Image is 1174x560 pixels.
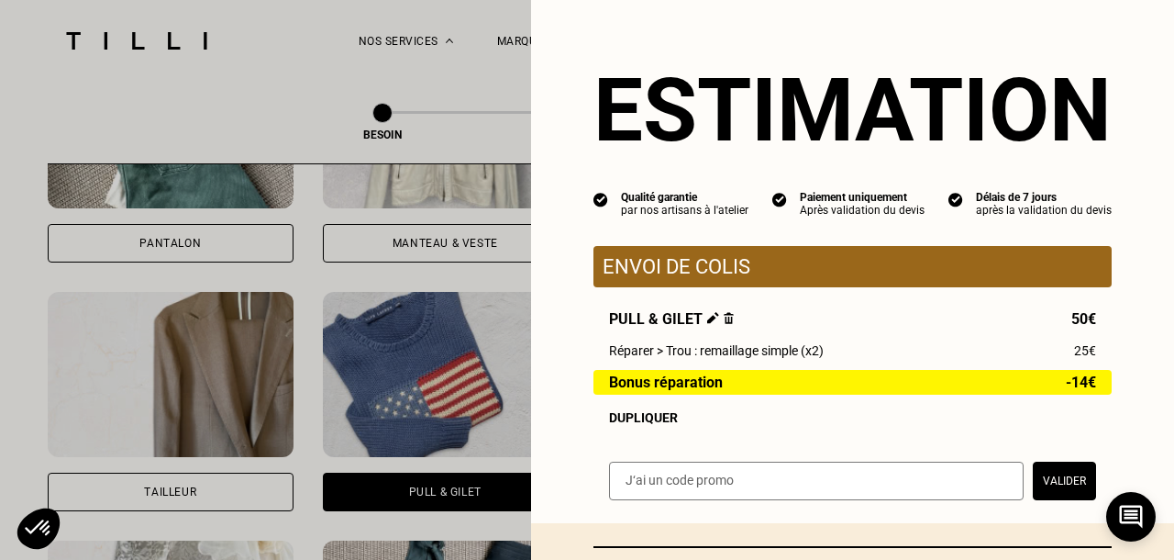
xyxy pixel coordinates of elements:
[1071,310,1096,328] span: 50€
[609,310,734,328] span: Pull & gilet
[621,191,748,204] div: Qualité garantie
[609,343,824,358] span: Réparer > Trou : remaillage simple (x2)
[593,191,608,207] img: icon list info
[1074,343,1096,358] span: 25€
[621,204,748,217] div: par nos artisans à l'atelier
[800,191,925,204] div: Paiement uniquement
[707,312,719,324] img: Éditer
[593,59,1112,162] section: Estimation
[609,462,1024,500] input: J‘ai un code promo
[724,312,734,324] img: Supprimer
[948,191,963,207] img: icon list info
[603,255,1102,278] p: Envoi de colis
[609,375,723,390] span: Bonus réparation
[800,204,925,217] div: Après validation du devis
[609,410,1096,425] div: Dupliquer
[1066,375,1096,390] span: -14€
[976,191,1112,204] div: Délais de 7 jours
[772,191,787,207] img: icon list info
[1033,462,1096,500] button: Valider
[976,204,1112,217] div: après la validation du devis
